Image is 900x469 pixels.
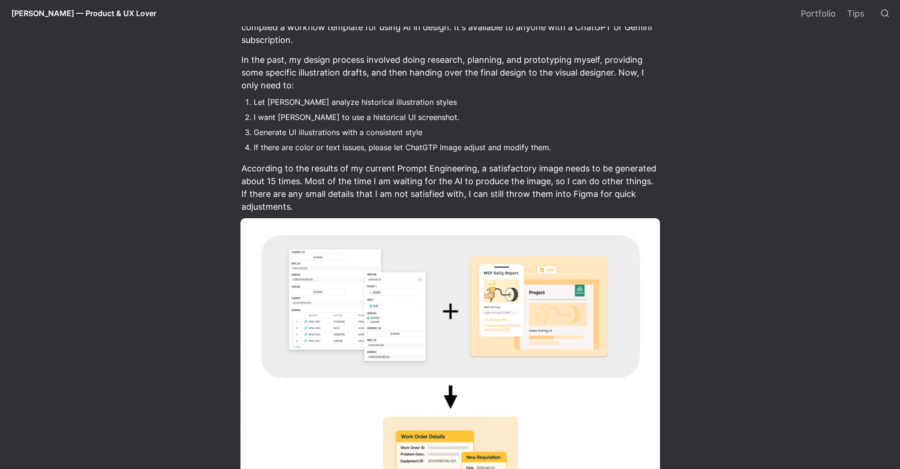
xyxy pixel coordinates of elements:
[241,9,654,45] font: Over the past week, I've been fully immersed in web design projects. Based on two recent cases, I...
[241,163,659,212] font: According to the results of my current Prompt Engineering, a satisfactory image needs to be gener...
[847,9,864,18] font: Tips
[254,97,457,107] font: Let [PERSON_NAME] analyze historical illustration styles
[254,128,422,137] font: Generate UI illustrations with a consistent style
[801,9,836,18] font: Portfolio
[254,143,551,152] font: If there are color or text issues, please let ChatGTP Image adjust and modify them.
[241,55,646,90] font: In the past, my design process involved doing research, planning, and prototyping myself, providi...
[254,112,459,122] font: I want [PERSON_NAME] to use a historical UI screenshot.
[11,9,156,18] font: [PERSON_NAME] — Product & UX Lover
